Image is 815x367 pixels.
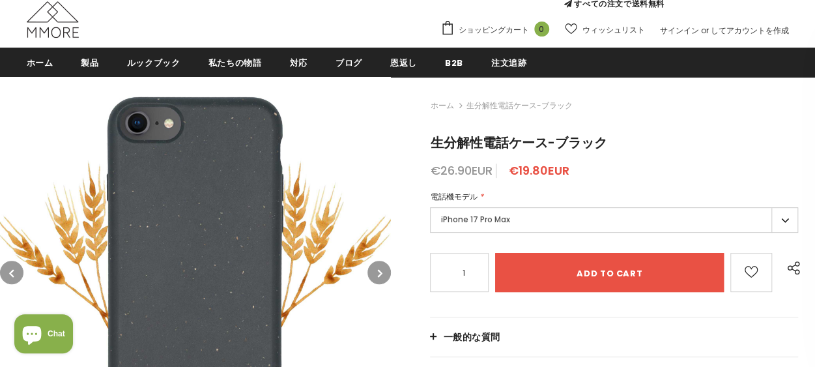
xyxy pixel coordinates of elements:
span: ホーム [27,57,53,69]
a: してアカウントを作成 [711,25,789,36]
span: ルックブック [127,57,180,69]
span: 注文追跡 [491,57,527,69]
a: 私たちの物語 [208,48,262,77]
span: €19.80EUR [508,162,569,179]
img: MMOREのケース [27,1,79,38]
a: B2B [445,48,463,77]
a: ホーム [27,48,53,77]
span: 生分解性電話ケース-ブラック [430,134,607,152]
span: 電話機モデル [430,191,477,202]
span: 製品 [81,57,98,69]
span: 0 [534,22,549,37]
span: €26.90EUR [430,162,492,179]
img: website_grey.svg [21,34,31,46]
span: B2B [445,57,463,69]
div: ドメイン概要 [59,78,109,87]
img: tab_keywords_by_traffic_grey.svg [137,77,147,87]
inbox-online-store-chat: Shopify online store chat [10,314,77,357]
div: キーワード流入 [151,78,210,87]
span: 一般的な質問 [443,330,500,344]
a: 恩返し [390,48,417,77]
label: iPhone 17 Pro Max [430,207,798,233]
span: or [701,25,709,36]
span: 恩返し [390,57,417,69]
a: ホーム [430,98,453,113]
input: Add to cart [495,253,723,292]
a: 一般的な質問 [430,317,798,357]
a: ルックブック [127,48,180,77]
a: サインイン [660,25,699,36]
img: tab_domain_overview_orange.svg [44,77,55,87]
a: 製品 [81,48,98,77]
div: ドメイン: [DOMAIN_NAME] [34,34,150,46]
span: 私たちの物語 [208,57,262,69]
a: ショッピングカート 0 [440,20,556,40]
a: 注文追跡 [491,48,527,77]
span: 生分解性電話ケース-ブラック [466,98,572,113]
a: 対応 [290,48,307,77]
span: ウィッシュリスト [582,23,645,37]
div: v 4.0.25 [36,21,64,31]
a: ブログ [336,48,362,77]
span: 対応 [290,57,307,69]
a: ウィッシュリスト [565,18,645,41]
img: logo_orange.svg [21,21,31,31]
span: ショッピングカート [459,23,529,37]
span: ブログ [336,57,362,69]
